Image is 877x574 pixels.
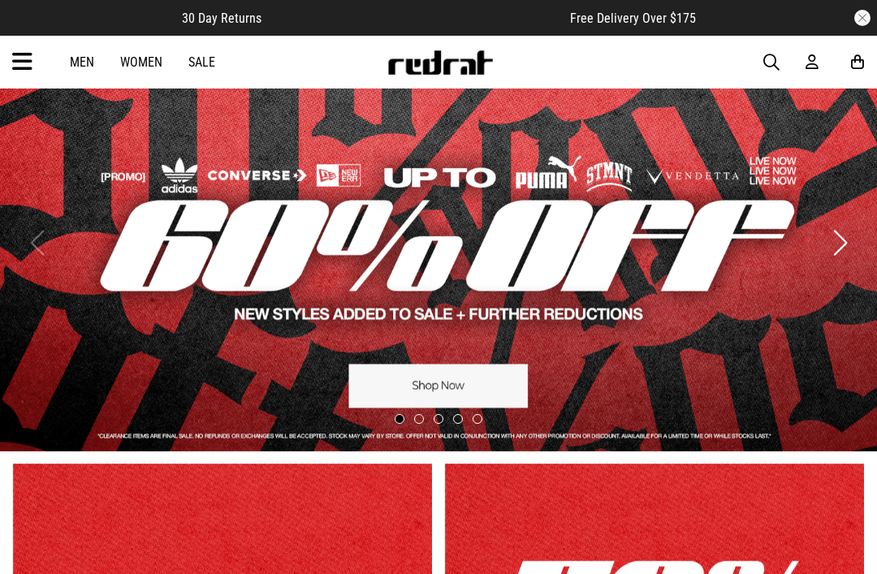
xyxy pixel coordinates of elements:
[570,11,696,26] span: Free Delivery Over $175
[294,10,538,26] iframe: Customer reviews powered by Trustpilot
[829,225,851,261] button: Next slide
[26,225,48,261] button: Previous slide
[182,11,261,26] span: 30 Day Returns
[120,54,162,70] a: Women
[387,50,494,75] img: Redrat logo
[188,54,215,70] a: Sale
[70,54,94,70] a: Men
